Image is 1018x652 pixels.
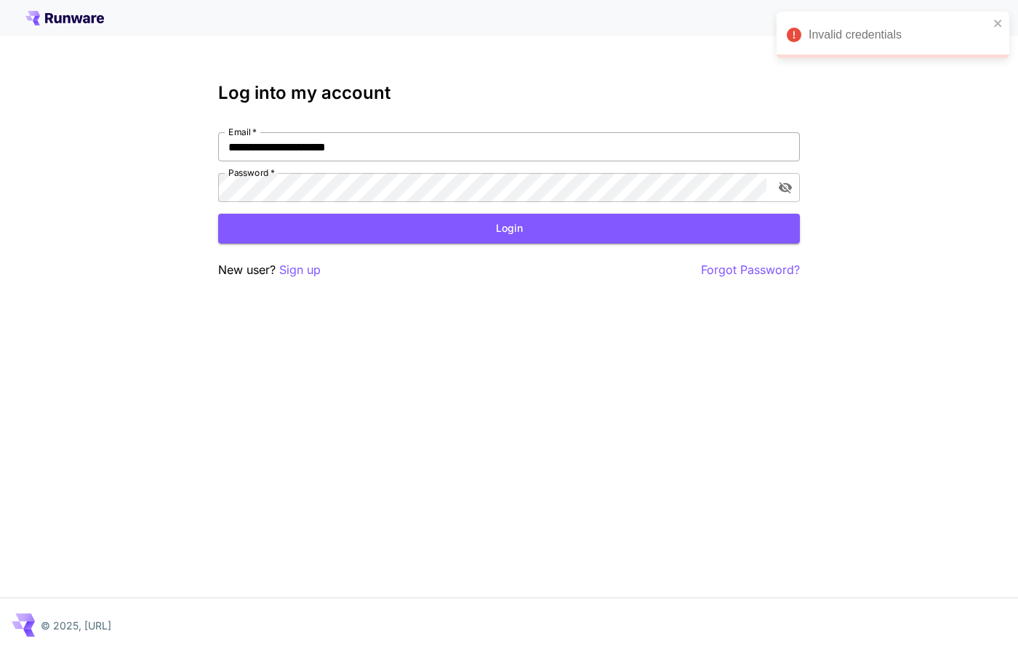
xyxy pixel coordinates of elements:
button: Login [218,214,800,244]
button: Sign up [279,261,321,279]
p: New user? [218,261,321,279]
p: © 2025, [URL] [41,618,111,633]
div: Invalid credentials [809,26,989,44]
button: Forgot Password? [701,261,800,279]
label: Email [228,126,257,138]
button: close [993,17,1003,29]
button: toggle password visibility [772,174,798,201]
label: Password [228,166,275,179]
h3: Log into my account [218,83,800,103]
